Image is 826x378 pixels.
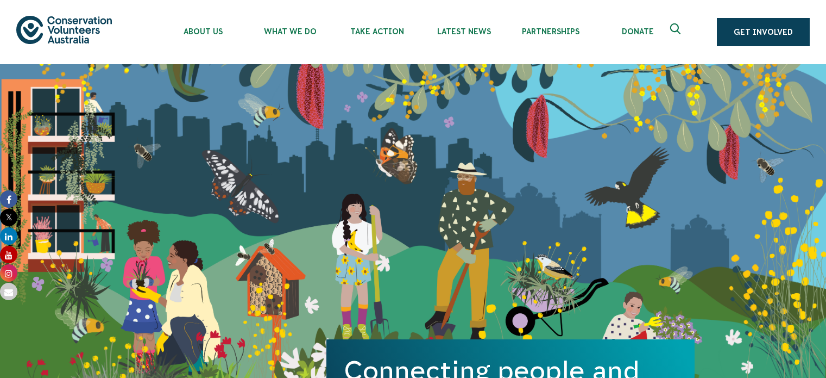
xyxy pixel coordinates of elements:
span: Latest News [420,27,507,36]
span: Expand search box [670,23,684,41]
span: Take Action [333,27,420,36]
img: logo.svg [16,16,112,44]
span: Partnerships [507,27,594,36]
span: What We Do [247,27,333,36]
span: About Us [160,27,247,36]
a: Get Involved [717,18,810,46]
button: Expand search box Close search box [664,19,690,45]
span: Donate [594,27,681,36]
